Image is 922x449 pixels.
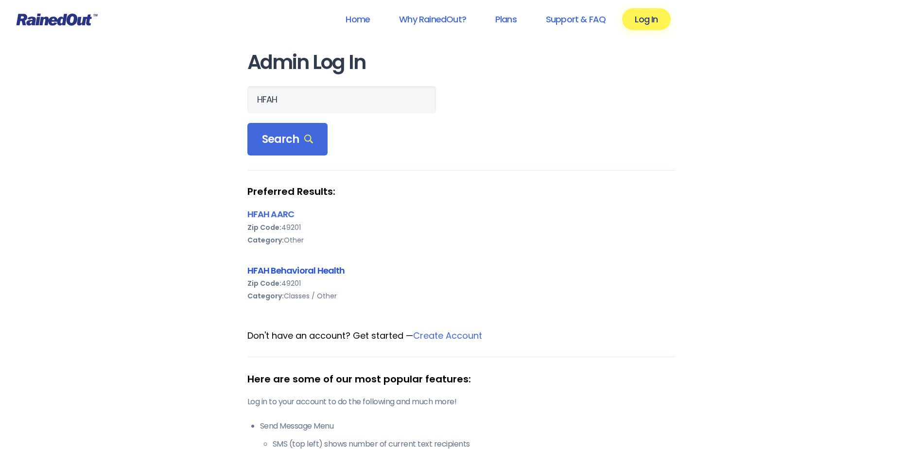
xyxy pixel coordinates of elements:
[413,329,482,342] a: Create Account
[386,8,479,30] a: Why RainedOut?
[247,264,675,277] div: HFAH Behavioral Health
[262,133,313,146] span: Search
[622,8,670,30] a: Log In
[247,223,281,232] b: Zip Code:
[247,235,284,245] b: Category:
[247,221,675,234] div: 49201
[247,291,284,301] b: Category:
[247,264,345,276] a: HFAH Behavioral Health
[247,185,675,198] strong: Preferred Results:
[247,123,328,156] div: Search
[247,234,675,246] div: Other
[247,86,436,113] input: Search Orgs…
[247,52,675,73] h1: Admin Log In
[247,208,295,220] a: HFAH AARC
[483,8,529,30] a: Plans
[247,278,281,288] b: Zip Code:
[247,396,675,408] p: Log in to your account to do the following and much more!
[247,372,675,386] div: Here are some of our most popular features:
[247,277,675,290] div: 49201
[247,207,675,221] div: HFAH AARC
[533,8,618,30] a: Support & FAQ
[333,8,383,30] a: Home
[247,290,675,302] div: Classes / Other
